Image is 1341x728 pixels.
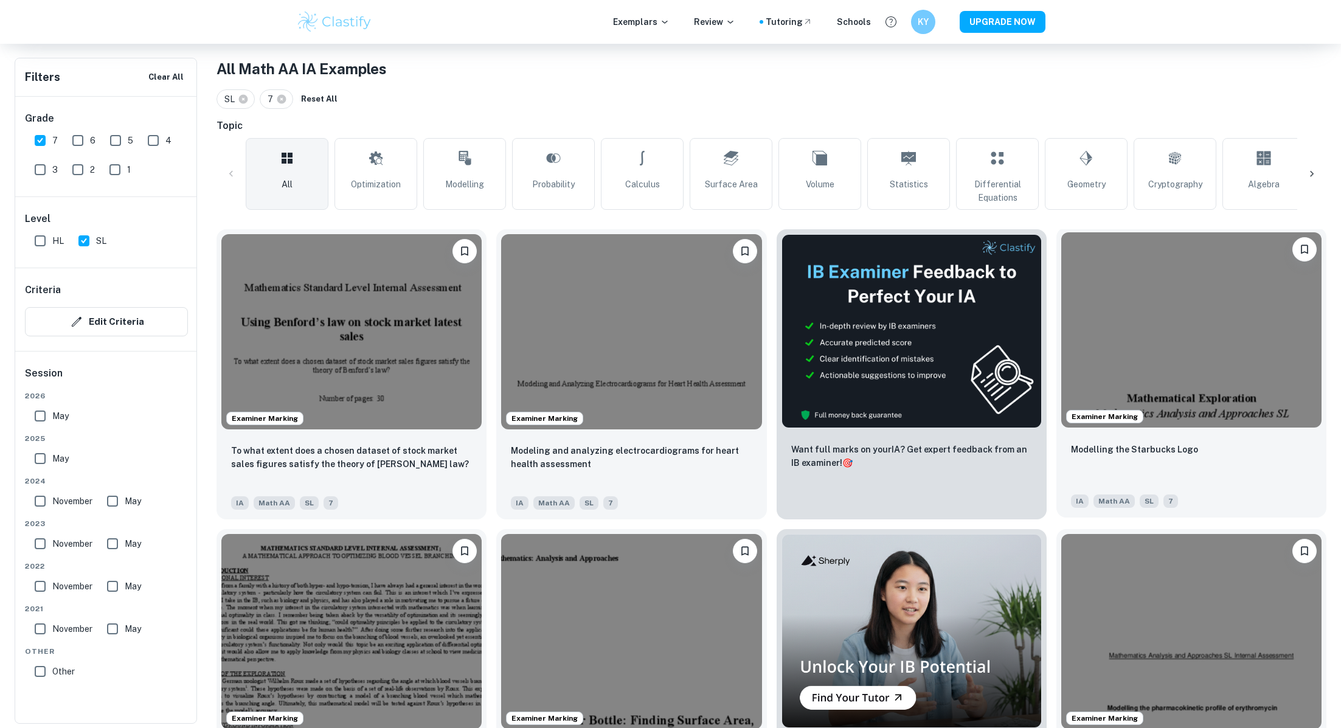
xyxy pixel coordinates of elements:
[300,496,319,510] span: SL
[1148,178,1202,191] span: Cryptography
[260,89,293,109] div: 7
[705,178,758,191] span: Surface Area
[507,713,583,724] span: Examiner Marking
[511,444,752,471] p: Modeling and analyzing electrocardiograms for heart health assessment
[837,15,871,29] a: Schools
[296,10,373,34] img: Clastify logo
[962,178,1033,204] span: Differential Equations
[1292,237,1317,262] button: Bookmark
[1071,494,1089,508] span: IA
[25,212,188,226] h6: Level
[445,178,484,191] span: Modelling
[217,229,487,519] a: Examiner MarkingBookmarkTo what extent does a chosen dataset of stock market sales figures satisf...
[25,307,188,336] button: Edit Criteria
[694,15,735,29] p: Review
[911,10,935,34] button: KY
[501,234,761,429] img: Math AA IA example thumbnail: Modeling and analyzing electrocardiogram
[533,496,575,510] span: Math AA
[231,496,249,510] span: IA
[25,433,188,444] span: 2025
[254,496,295,510] span: Math AA
[224,92,240,106] span: SL
[217,89,255,109] div: SL
[125,494,141,508] span: May
[227,413,303,424] span: Examiner Marking
[916,15,930,29] h6: KY
[52,537,92,550] span: November
[532,178,575,191] span: Probability
[777,229,1047,519] a: ThumbnailWant full marks on yourIA? Get expert feedback from an IB examiner!
[25,390,188,401] span: 2026
[128,134,133,147] span: 5
[221,234,482,429] img: Math AA IA example thumbnail: To what extent does a chosen dataset of
[603,496,618,510] span: 7
[52,622,92,636] span: November
[268,92,279,106] span: 7
[125,537,141,550] span: May
[52,163,58,176] span: 3
[52,134,58,147] span: 7
[351,178,401,191] span: Optimization
[733,539,757,563] button: Bookmark
[90,134,95,147] span: 6
[25,283,61,297] h6: Criteria
[125,622,141,636] span: May
[1067,713,1143,724] span: Examiner Marking
[881,12,901,32] button: Help and Feedback
[613,15,670,29] p: Exemplars
[1067,411,1143,422] span: Examiner Marking
[733,239,757,263] button: Bookmark
[324,496,338,510] span: 7
[25,561,188,572] span: 2022
[25,518,188,529] span: 2023
[217,58,1326,80] h1: All Math AA IA Examples
[1140,494,1159,508] span: SL
[25,603,188,614] span: 2021
[781,534,1042,728] img: Thumbnail
[1093,494,1135,508] span: Math AA
[625,178,660,191] span: Calculus
[25,111,188,126] h6: Grade
[1056,229,1326,519] a: Examiner MarkingBookmarkModelling the Starbucks LogoIAMath AASL7
[496,229,766,519] a: Examiner MarkingBookmarkModeling and analyzing electrocardiograms for heart health assessmentIAMa...
[452,239,477,263] button: Bookmark
[766,15,813,29] a: Tutoring
[52,494,92,508] span: November
[25,366,188,390] h6: Session
[52,665,75,678] span: Other
[1292,539,1317,563] button: Bookmark
[781,234,1042,428] img: Thumbnail
[452,539,477,563] button: Bookmark
[227,713,303,724] span: Examiner Marking
[791,443,1032,470] p: Want full marks on your IA ? Get expert feedback from an IB examiner!
[165,134,172,147] span: 4
[1067,178,1106,191] span: Geometry
[145,68,187,86] button: Clear All
[1163,494,1178,508] span: 7
[127,163,131,176] span: 1
[960,11,1045,33] button: UPGRADE NOW
[511,496,528,510] span: IA
[298,90,341,108] button: Reset All
[52,452,69,465] span: May
[1071,443,1198,456] p: Modelling the Starbucks Logo
[52,409,69,423] span: May
[842,458,853,468] span: 🎯
[96,234,106,248] span: SL
[52,580,92,593] span: November
[890,178,928,191] span: Statistics
[125,580,141,593] span: May
[507,413,583,424] span: Examiner Marking
[25,646,188,657] span: Other
[25,69,60,86] h6: Filters
[580,496,598,510] span: SL
[282,178,293,191] span: All
[806,178,834,191] span: Volume
[1248,178,1280,191] span: Algebra
[231,444,472,471] p: To what extent does a chosen dataset of stock market sales figures satisfy the theory of Benford’...
[52,234,64,248] span: HL
[217,119,1326,133] h6: Topic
